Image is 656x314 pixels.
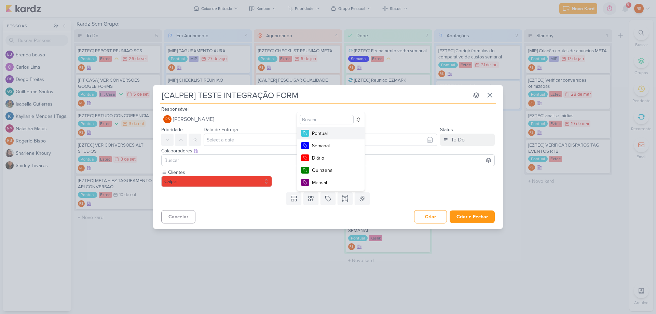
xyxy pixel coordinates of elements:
button: Criar [414,210,447,223]
div: Pontual [312,130,356,137]
button: RS [PERSON_NAME] [161,113,495,125]
p: RS [165,118,170,121]
div: Renan Sena [163,115,172,123]
div: Mensal [312,179,356,186]
div: Quinzenal [312,167,356,174]
input: Buscar... [300,115,354,124]
button: Cancelar [161,210,195,223]
button: Quinzenal [297,164,365,176]
label: Data de Entrega [204,127,238,133]
label: Prioridade [161,127,183,133]
div: Diário [312,154,356,162]
button: Diário [297,152,365,164]
label: Clientes [167,169,272,176]
input: Select a date [204,134,437,146]
label: Responsável [161,106,189,112]
button: Semanal [297,139,365,152]
button: Pontual [297,127,365,139]
button: Calper [161,176,272,187]
input: Buscar [163,156,493,164]
button: Mensal [297,176,365,189]
div: Colaboradores [161,147,495,154]
button: To Do [440,134,495,146]
span: [PERSON_NAME] [173,115,214,123]
button: Criar e Fechar [450,210,495,223]
div: Semanal [312,142,356,149]
label: Status [440,127,453,133]
div: To Do [451,136,465,144]
input: Kard Sem Título [160,89,469,101]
